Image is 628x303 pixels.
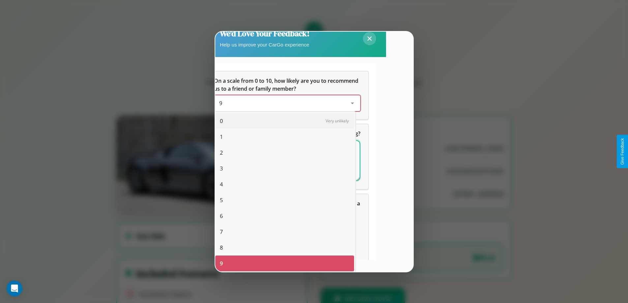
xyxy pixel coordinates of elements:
h5: On a scale from 0 to 10, how likely are you to recommend us to a friend or family member? [214,77,360,93]
span: 8 [220,244,223,252]
div: 5 [215,192,354,208]
div: 3 [215,161,354,176]
div: 6 [215,208,354,224]
h2: We'd Love Your Feedback! [220,28,310,39]
span: Which of the following features do you value the most in a vehicle? [214,200,361,215]
div: 9 [215,256,354,271]
div: On a scale from 0 to 10, how likely are you to recommend us to a friend or family member? [206,72,368,119]
div: 1 [215,129,354,145]
div: On a scale from 0 to 10, how likely are you to recommend us to a friend or family member? [214,95,360,111]
span: 6 [220,212,223,220]
span: 1 [220,133,223,141]
span: 9 [219,100,222,107]
span: Very unlikely [326,118,349,124]
span: 5 [220,196,223,204]
div: 8 [215,240,354,256]
span: 4 [220,180,223,188]
span: 7 [220,228,223,236]
div: 4 [215,176,354,192]
p: Help us improve your CarGo experience [220,40,310,49]
div: 2 [215,145,354,161]
span: 3 [220,165,223,172]
div: Open Intercom Messenger [7,281,22,296]
span: On a scale from 0 to 10, how likely are you to recommend us to a friend or family member? [214,77,360,92]
span: What can we do to make your experience more satisfying? [214,130,360,137]
span: 0 [220,117,223,125]
span: 2 [220,149,223,157]
div: 7 [215,224,354,240]
div: 10 [215,271,354,287]
div: Give Feedback [620,138,625,165]
div: 0 [215,113,354,129]
span: 9 [220,259,223,267]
